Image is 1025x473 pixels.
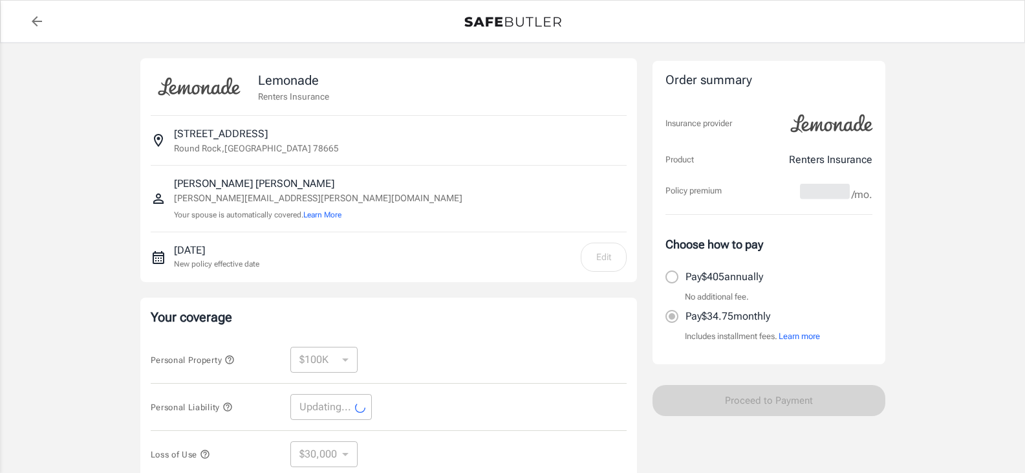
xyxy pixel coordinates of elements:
p: Policy premium [665,184,722,197]
p: Choose how to pay [665,236,872,253]
p: [PERSON_NAME] [PERSON_NAME] [174,176,462,192]
p: Pay $34.75 monthly [685,309,770,324]
a: back to quotes [24,8,50,34]
img: Lemonade [151,69,248,105]
p: Renters Insurance [789,152,872,168]
span: /mo. [852,186,872,204]
svg: Insured address [151,133,166,148]
button: Loss of Use [151,446,210,462]
button: Learn more [779,330,820,343]
button: Personal Liability [151,399,233,415]
p: No additional fee. [685,291,749,303]
p: Round Rock , [GEOGRAPHIC_DATA] 78665 [174,142,339,155]
img: Lemonade [783,105,880,142]
p: Your spouse is automatically covered. [174,209,462,221]
p: New policy effective date [174,258,259,270]
svg: Insured person [151,191,166,206]
p: [DATE] [174,243,259,258]
p: [PERSON_NAME][EMAIL_ADDRESS][PERSON_NAME][DOMAIN_NAME] [174,192,462,205]
p: Pay $405 annually [685,269,763,285]
p: Product [665,153,694,166]
img: Back to quotes [464,17,561,27]
svg: New policy start date [151,250,166,265]
p: Insurance provider [665,117,732,130]
p: Your coverage [151,308,627,326]
p: Includes installment fees. [685,330,820,343]
p: [STREET_ADDRESS] [174,126,268,142]
div: Order summary [665,71,872,90]
button: Learn More [303,209,341,221]
p: Lemonade [258,71,329,90]
span: Personal Liability [151,402,233,412]
button: Personal Property [151,352,235,368]
span: Loss of Use [151,450,210,459]
p: Renters Insurance [258,90,329,103]
span: Personal Property [151,355,235,365]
